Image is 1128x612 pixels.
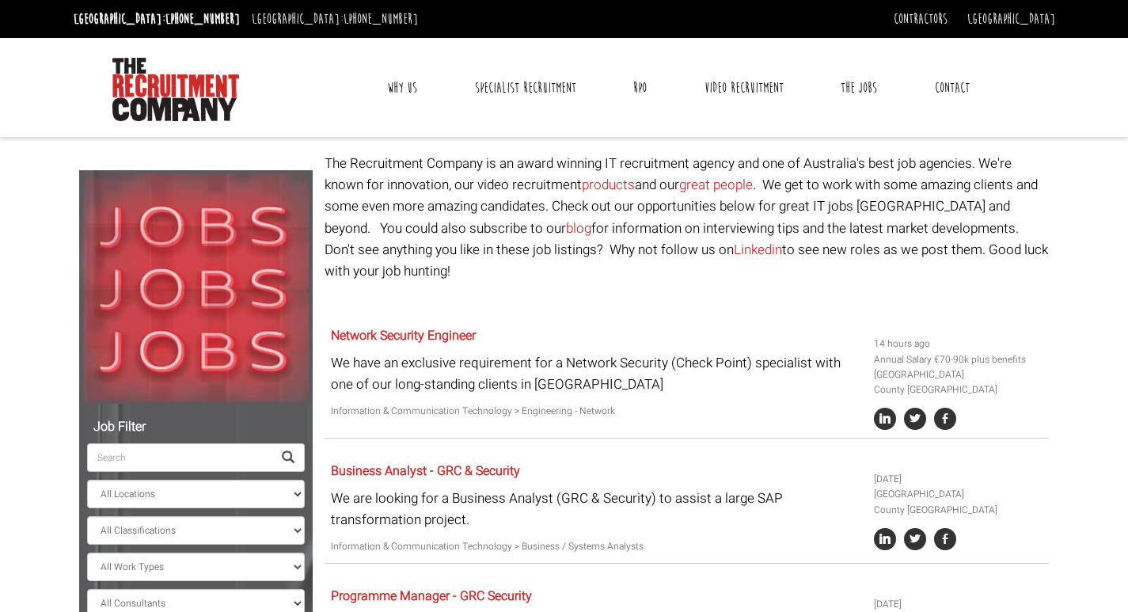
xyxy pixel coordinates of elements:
img: The Recruitment Company [112,58,239,121]
img: Jobs, Jobs, Jobs [79,170,313,404]
li: [GEOGRAPHIC_DATA] County [GEOGRAPHIC_DATA] [874,487,1043,517]
li: [DATE] [874,597,1043,612]
li: [GEOGRAPHIC_DATA] County [GEOGRAPHIC_DATA] [874,367,1043,397]
h5: Job Filter [87,420,305,435]
p: The Recruitment Company is an award winning IT recruitment agency and one of Australia's best job... [325,153,1049,282]
a: Linkedin [734,240,782,260]
a: Business Analyst - GRC & Security [331,462,520,481]
a: products [582,175,635,195]
a: [PHONE_NUMBER] [344,10,418,28]
a: Network Security Engineer [331,326,476,345]
p: Information & Communication Technology > Engineering - Network [331,404,862,419]
a: Contractors [894,10,948,28]
a: great people [679,175,753,195]
li: [DATE] [874,472,1043,487]
a: [PHONE_NUMBER] [165,10,240,28]
a: Programme Manager - GRC Security [331,587,532,606]
p: We have an exclusive requirement for a Network Security (Check Point) specialist with one of our ... [331,352,862,395]
li: [GEOGRAPHIC_DATA]: [248,6,422,32]
a: Why Us [375,68,429,108]
a: [GEOGRAPHIC_DATA] [967,10,1055,28]
a: Contact [923,68,982,108]
li: Annual Salary €70-90k plus benefits [874,352,1043,367]
a: Specialist Recruitment [463,68,588,108]
p: We are looking for a Business Analyst (GRC & Security) to assist a large SAP transformation project. [331,488,862,530]
a: The Jobs [829,68,889,108]
a: Video Recruitment [693,68,796,108]
li: [GEOGRAPHIC_DATA]: [70,6,244,32]
a: RPO [621,68,659,108]
p: Information & Communication Technology > Business / Systems Analysts [331,539,862,554]
li: 14 hours ago [874,336,1043,352]
input: Search [87,443,272,472]
a: blog [566,219,591,238]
